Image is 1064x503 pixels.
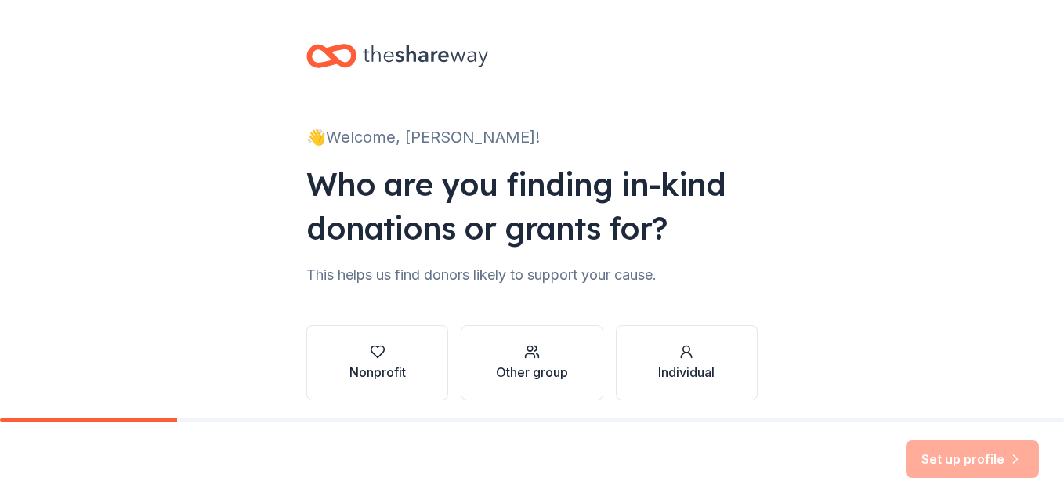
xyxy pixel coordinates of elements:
[616,325,758,400] button: Individual
[461,325,603,400] button: Other group
[306,262,758,288] div: This helps us find donors likely to support your cause.
[658,363,715,382] div: Individual
[496,363,568,382] div: Other group
[306,125,758,150] div: 👋 Welcome, [PERSON_NAME]!
[306,325,448,400] button: Nonprofit
[306,162,758,250] div: Who are you finding in-kind donations or grants for?
[349,363,406,382] div: Nonprofit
